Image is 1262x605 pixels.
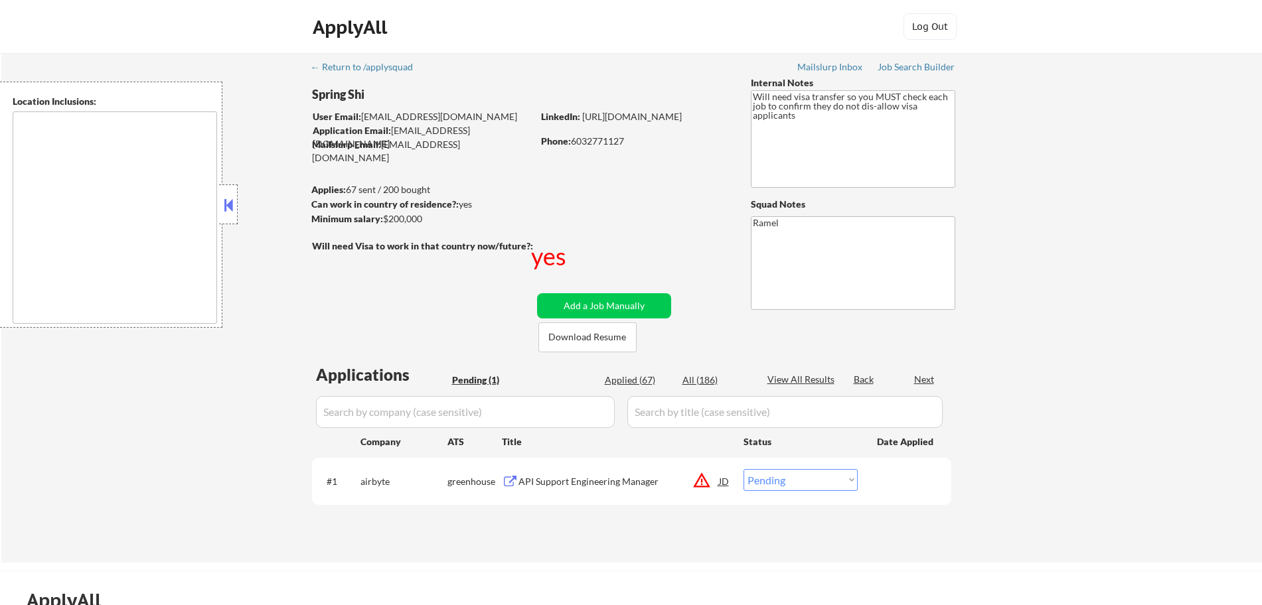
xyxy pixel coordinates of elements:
[313,110,532,123] div: [EMAIL_ADDRESS][DOMAIN_NAME]
[502,435,731,448] div: Title
[313,124,532,150] div: [EMAIL_ADDRESS][DOMAIN_NAME]
[312,86,585,103] div: Spring Shi
[311,62,426,75] a: ← Return to /applysquad
[538,322,637,352] button: Download Resume
[751,76,955,90] div: Internal Notes
[311,198,528,211] div: yes
[313,16,391,38] div: ApplyAll
[316,367,447,383] div: Applications
[582,111,682,122] a: [URL][DOMAIN_NAME]
[518,475,719,488] div: API Support Engineering Manager
[854,373,875,386] div: Back
[327,475,350,488] div: #1
[313,125,391,136] strong: Application Email:
[447,475,502,488] div: greenhouse
[311,183,532,196] div: 67 sent / 200 bought
[797,62,864,75] a: Mailslurp Inbox
[797,62,864,72] div: Mailslurp Inbox
[744,429,858,453] div: Status
[312,138,532,164] div: [EMAIL_ADDRESS][DOMAIN_NAME]
[360,475,447,488] div: airbyte
[627,396,943,428] input: Search by title (case sensitive)
[312,240,533,251] strong: Will need Visa to work in that country now/future?:
[751,198,955,211] div: Squad Notes
[360,435,447,448] div: Company
[313,111,361,122] strong: User Email:
[541,111,580,122] strong: LinkedIn:
[914,373,935,386] div: Next
[312,139,381,150] strong: Mailslurp Email:
[311,184,346,195] strong: Applies:
[447,435,502,448] div: ATS
[767,373,838,386] div: View All Results
[537,293,671,318] button: Add a Job Manually
[904,13,957,40] button: Log Out
[877,435,935,448] div: Date Applied
[718,469,731,493] div: JD
[531,239,569,273] div: yes
[311,198,459,210] strong: Can work in country of residence?:
[311,213,383,224] strong: Minimum salary:
[541,135,729,148] div: 6032771127
[311,212,532,226] div: $200,000
[13,95,217,108] div: Location Inclusions:
[311,62,426,72] div: ← Return to /applysquad
[541,135,571,147] strong: Phone:
[452,373,518,387] div: Pending (1)
[878,62,955,72] div: Job Search Builder
[692,471,711,490] button: warning_amber
[316,396,615,428] input: Search by company (case sensitive)
[682,373,749,387] div: All (186)
[605,373,671,387] div: Applied (67)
